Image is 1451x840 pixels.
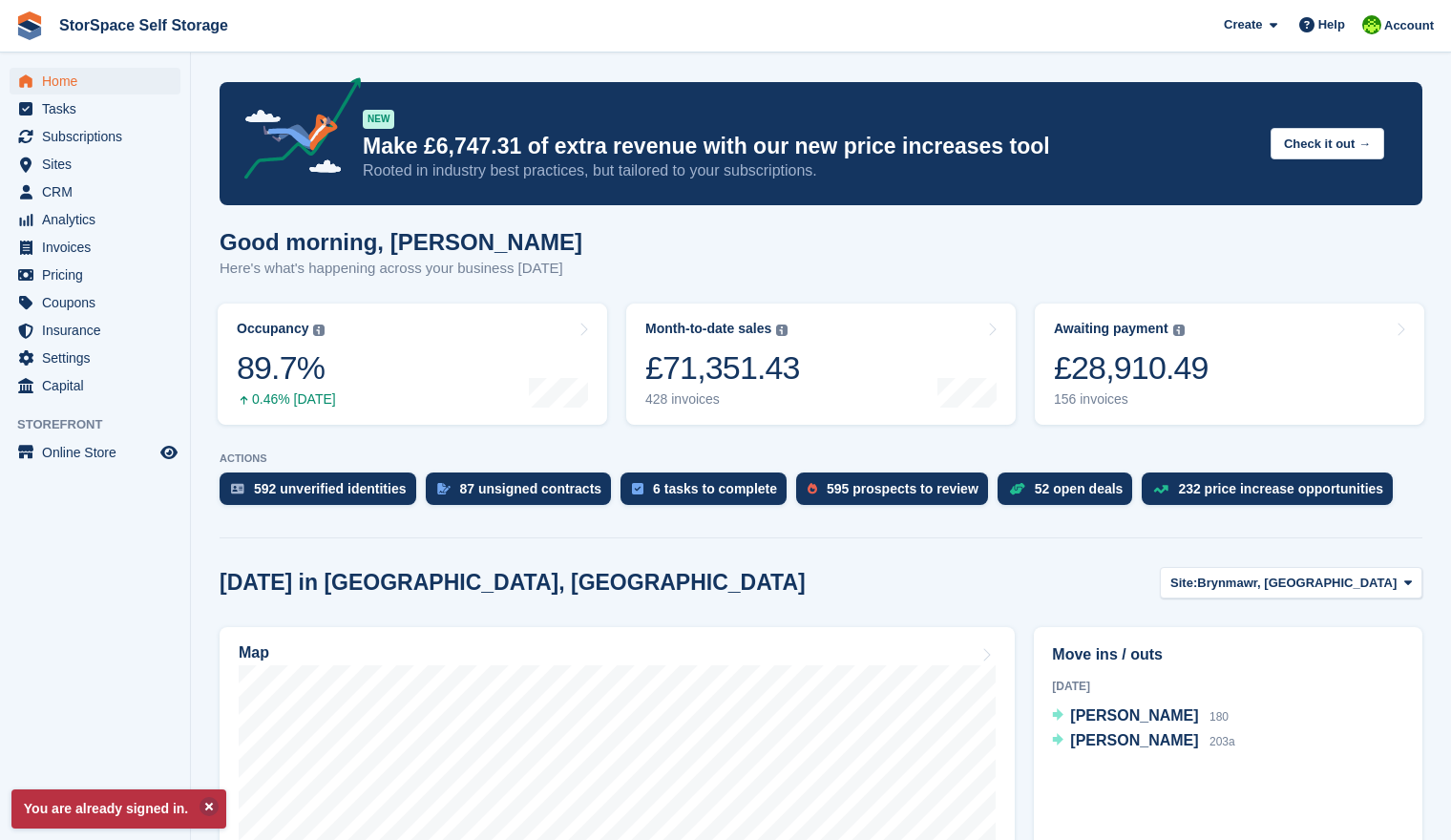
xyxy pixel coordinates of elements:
[1052,678,1404,695] div: [DATE]
[42,151,157,178] span: Sites
[220,452,1422,465] p: ACTIONS
[237,348,336,388] div: 89.7%
[220,229,582,255] h1: Good morning, [PERSON_NAME]
[10,68,180,94] a: menu
[10,95,180,122] a: menu
[1318,15,1345,34] span: Help
[239,644,269,661] h2: Map
[220,258,582,280] p: Here's what's happening across your business [DATE]
[1009,482,1025,495] img: deal-1b604bf984904fb50ccaf53a9ad4b4a5d6e5aea283cecdc64d6e3604feb123c2.svg
[42,206,157,233] span: Analytics
[1209,735,1235,748] span: 203a
[776,325,788,336] img: icon-info-grey-7440780725fd019a000dd9b08b2336e03edf1995a4989e88bcd33f0948082b44.svg
[313,325,325,336] img: icon-info-grey-7440780725fd019a000dd9b08b2336e03edf1995a4989e88bcd33f0948082b44.svg
[363,160,1255,181] p: Rooted in industry best practices, but tailored to your subscriptions.
[1035,481,1124,496] div: 52 open deals
[653,481,777,496] div: 6 tasks to complete
[10,439,180,466] a: menu
[645,391,800,408] div: 428 invoices
[620,472,796,514] a: 6 tasks to complete
[10,123,180,150] a: menu
[632,483,643,494] img: task-75834270c22a3079a89374b754ae025e5fb1db73e45f91037f5363f120a921f8.svg
[426,472,621,514] a: 87 unsigned contracts
[796,472,998,514] a: 595 prospects to review
[42,68,157,94] span: Home
[998,472,1143,514] a: 52 open deals
[10,234,180,261] a: menu
[1052,643,1404,666] h2: Move ins / outs
[460,481,602,496] div: 87 unsigned contracts
[52,10,236,41] a: StorSpace Self Storage
[363,133,1255,160] p: Make £6,747.31 of extra revenue with our new price increases tool
[1224,15,1262,34] span: Create
[1054,321,1168,337] div: Awaiting payment
[10,151,180,178] a: menu
[228,77,362,186] img: price-adjustments-announcement-icon-8257ccfd72463d97f412b2fc003d46551f7dbcb40ab6d574587a9cd5c0d94...
[42,317,157,344] span: Insurance
[42,234,157,261] span: Invoices
[17,415,190,434] span: Storefront
[10,289,180,316] a: menu
[1054,348,1209,388] div: £28,910.49
[1070,732,1198,748] span: [PERSON_NAME]
[10,372,180,399] a: menu
[158,441,180,464] a: Preview store
[1054,391,1209,408] div: 156 invoices
[10,317,180,344] a: menu
[1160,567,1422,598] button: Site: Brynmawr, [GEOGRAPHIC_DATA]
[827,481,978,496] div: 595 prospects to review
[1362,15,1381,34] img: paul catt
[1271,128,1384,159] button: Check it out →
[1052,704,1229,729] a: [PERSON_NAME] 180
[42,262,157,288] span: Pricing
[42,123,157,150] span: Subscriptions
[1070,707,1198,724] span: [PERSON_NAME]
[1197,574,1397,593] span: Brynmawr, [GEOGRAPHIC_DATA]
[218,304,607,425] a: Occupancy 89.7% 0.46% [DATE]
[237,391,336,408] div: 0.46% [DATE]
[42,178,157,205] span: CRM
[220,570,806,596] h2: [DATE] in [GEOGRAPHIC_DATA], [GEOGRAPHIC_DATA]
[1173,325,1185,336] img: icon-info-grey-7440780725fd019a000dd9b08b2336e03edf1995a4989e88bcd33f0948082b44.svg
[1035,304,1424,425] a: Awaiting payment £28,910.49 156 invoices
[1142,472,1402,514] a: 232 price increase opportunities
[1384,16,1434,35] span: Account
[220,472,426,514] a: 592 unverified identities
[1178,481,1383,496] div: 232 price increase opportunities
[10,178,180,205] a: menu
[437,483,451,494] img: contract_signature_icon-13c848040528278c33f63329250d36e43548de30e8caae1d1a13099fd9432cc5.svg
[363,110,394,129] div: NEW
[626,304,1016,425] a: Month-to-date sales £71,351.43 428 invoices
[42,95,157,122] span: Tasks
[1052,729,1234,754] a: [PERSON_NAME] 203a
[254,481,407,496] div: 592 unverified identities
[10,206,180,233] a: menu
[10,262,180,288] a: menu
[645,348,800,388] div: £71,351.43
[42,345,157,371] span: Settings
[42,289,157,316] span: Coupons
[11,789,226,829] p: You are already signed in.
[10,345,180,371] a: menu
[645,321,771,337] div: Month-to-date sales
[1153,485,1168,493] img: price_increase_opportunities-93ffe204e8149a01c8c9dc8f82e8f89637d9d84a8eef4429ea346261dce0b2c0.svg
[1209,710,1229,724] span: 180
[42,439,157,466] span: Online Store
[808,483,817,494] img: prospect-51fa495bee0391a8d652442698ab0144808aea92771e9ea1ae160a38d050c398.svg
[237,321,308,337] div: Occupancy
[1170,574,1197,593] span: Site:
[42,372,157,399] span: Capital
[15,11,44,40] img: stora-icon-8386f47178a22dfd0bd8f6a31ec36ba5ce8667c1dd55bd0f319d3a0aa187defe.svg
[231,483,244,494] img: verify_identity-adf6edd0f0f0b5bbfe63781bf79b02c33cf7c696d77639b501bdc392416b5a36.svg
